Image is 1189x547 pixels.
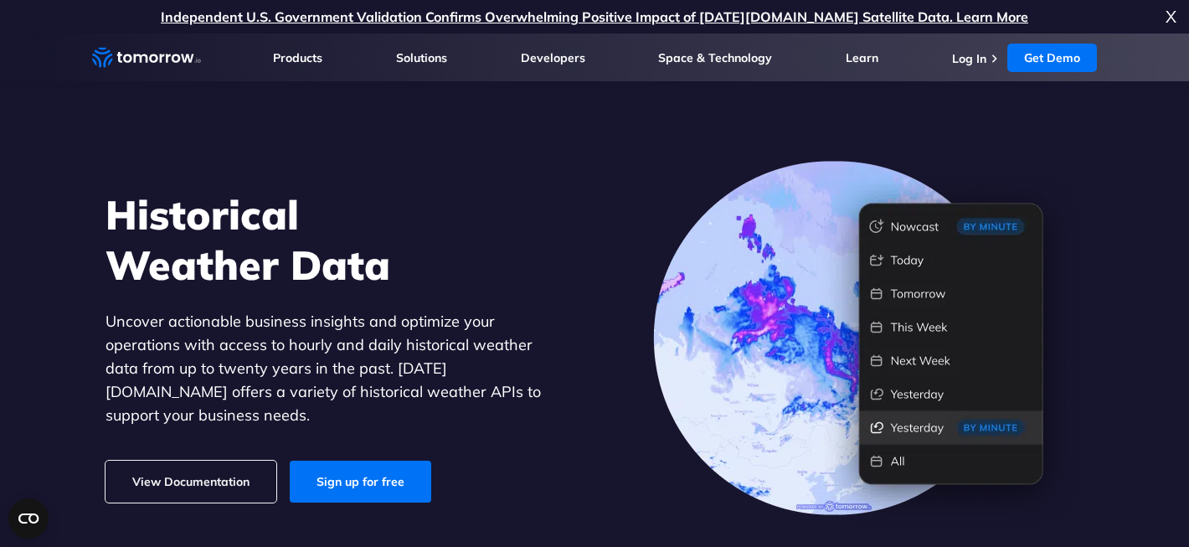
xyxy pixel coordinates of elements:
[106,461,276,503] a: View Documentation
[161,8,1028,25] a: Independent U.S. Government Validation Confirms Overwhelming Positive Impact of [DATE][DOMAIN_NAM...
[290,461,431,503] a: Sign up for free
[106,189,566,290] h1: Historical Weather Data
[396,50,447,65] a: Solutions
[92,45,201,70] a: Home link
[106,310,566,427] p: Uncover actionable business insights and optimize your operations with access to hourly and daily...
[658,50,772,65] a: Space & Technology
[273,50,322,65] a: Products
[1007,44,1097,72] a: Get Demo
[8,498,49,539] button: Open CMP widget
[846,50,878,65] a: Learn
[952,51,986,66] a: Log In
[521,50,585,65] a: Developers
